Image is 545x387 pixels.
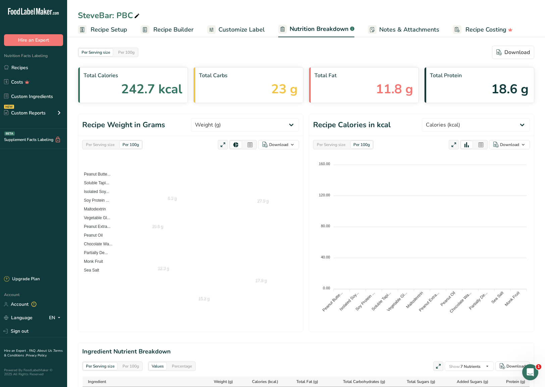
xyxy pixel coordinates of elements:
span: Total Fat [314,71,413,80]
tspan: Peanut Oil [440,290,456,307]
span: Calories (kcal) [252,379,278,385]
span: Chocolate Wa... [79,242,112,246]
span: Added Sugars (g) [457,379,488,385]
div: SteveBar: PBC [78,9,141,21]
div: Per Serving size [83,362,117,370]
tspan: Monk Fruit [504,290,521,307]
h2: Ingredient Nutrient Breakdown [82,347,530,356]
tspan: Peanut Butte... [321,290,344,312]
h1: Recipe Weight in Grams [82,119,165,131]
tspan: Chocolate Wa... [449,290,472,314]
div: Percentage [169,362,195,370]
tspan: 40.00 [321,255,330,259]
span: Recipe Costing [465,25,506,34]
div: Values [149,362,166,370]
div: Download [500,142,519,148]
button: Download [495,361,530,371]
span: Total Carbohydrates (g) [343,379,385,385]
a: Recipe Costing [453,22,513,37]
tspan: 120.00 [319,193,330,197]
span: Peanut Butte... [79,172,110,177]
span: Ingredient [88,379,106,385]
a: Customize Label [207,22,265,37]
span: 23 g [271,80,298,99]
div: Download [506,363,526,369]
span: Total Calories [84,71,182,80]
div: Custom Reports [4,109,46,116]
a: Nutrition Breakdown [278,21,354,38]
tspan: 0.00 [323,286,330,290]
span: Protein (g) [506,379,525,385]
tspan: Isolated Soy... [339,290,360,311]
button: Download [258,140,299,149]
tspan: Maltodextrin [405,290,424,309]
span: Total Carbs [199,71,298,80]
button: Download [492,46,534,59]
div: NEW [4,105,14,109]
span: Soluble Tapi... [79,181,109,185]
a: Hire an Expert . [4,348,28,353]
span: Show: [449,364,460,369]
span: Vegetable Gl... [79,215,110,220]
span: Isolated Soy... [79,189,109,194]
a: Terms & Conditions . [4,348,63,358]
a: Recipe Setup [78,22,127,37]
div: Per Serving size [314,141,348,148]
tspan: Partially De... [468,290,488,310]
button: Download [489,140,530,149]
span: Total Sugars (g) [407,379,435,385]
span: Sea Salt [79,268,99,273]
span: Weight (g) [214,379,233,385]
a: Language [4,312,33,324]
button: Hire an Expert [4,34,63,46]
a: Recipe Builder [141,22,194,37]
div: Per Serving size [79,49,113,56]
div: Powered By FoodLabelMaker © 2025 All Rights Reserved [4,368,63,376]
a: FAQ . [29,348,37,353]
tspan: 160.00 [319,162,330,166]
span: 11.8 g [376,80,413,99]
iframe: Intercom live chat [522,364,538,380]
span: Monk Fruit [79,259,103,264]
div: Download [496,48,530,56]
span: Maltodextrin [79,207,106,211]
span: 242.7 kcal [121,80,182,99]
span: 1 [536,364,541,370]
div: Per 100g [351,141,373,148]
span: Recipe Builder [153,25,194,34]
span: Peanut Extra... [79,224,110,229]
tspan: Vegetable Gl... [386,290,408,312]
span: 18.6 g [491,80,529,99]
div: EN [49,314,63,322]
div: Per 100g [120,362,142,370]
tspan: 80.00 [321,224,330,228]
span: Recipe Setup [91,25,127,34]
h1: Recipe Calories in kcal [313,119,391,131]
span: Peanut Oil [79,233,103,238]
div: Download [269,142,288,148]
div: BETA [4,132,15,136]
div: Per 100g [120,141,142,148]
a: About Us . [37,348,53,353]
span: Total Protein [430,71,529,80]
tspan: Sea Salt [490,290,504,304]
div: Upgrade Plan [4,276,40,283]
tspan: Soy Protein ... [354,290,376,311]
a: Notes & Attachments [368,22,439,37]
tspan: Peanut Extra... [418,290,440,312]
span: Customize Label [218,25,265,34]
button: Show:7 Nutrients [445,361,494,371]
a: Privacy Policy [26,353,47,358]
div: Per Serving size [83,141,117,148]
span: Nutrition Breakdown [290,25,349,34]
div: Per 100g [115,49,137,56]
span: Total Fat (g) [296,379,318,385]
span: 7 Nutrients [449,364,481,369]
span: Partially De... [79,250,108,255]
span: Soy Protein ... [79,198,109,203]
span: Notes & Attachments [379,25,439,34]
tspan: Soluble Tapi... [371,290,392,311]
